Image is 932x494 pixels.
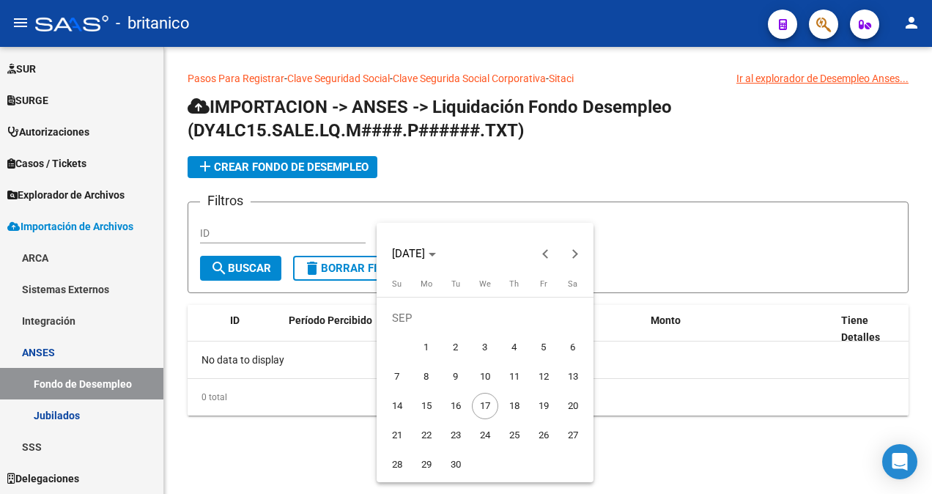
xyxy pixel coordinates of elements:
[500,391,529,421] button: September 18, 2025
[382,391,412,421] button: September 14, 2025
[412,391,441,421] button: September 15, 2025
[443,451,469,478] span: 30
[382,421,412,450] button: September 21, 2025
[412,450,441,479] button: September 29, 2025
[500,333,529,362] button: September 4, 2025
[472,393,498,419] span: 17
[558,421,588,450] button: September 27, 2025
[500,362,529,391] button: September 11, 2025
[441,333,470,362] button: September 2, 2025
[529,362,558,391] button: September 12, 2025
[413,451,440,478] span: 29
[382,303,588,333] td: SEP
[413,364,440,390] span: 8
[384,422,410,449] span: 21
[470,391,500,421] button: September 17, 2025
[413,422,440,449] span: 22
[530,422,557,449] span: 26
[392,279,402,289] span: Su
[529,391,558,421] button: September 19, 2025
[560,334,586,361] span: 6
[530,334,557,361] span: 5
[529,333,558,362] button: September 5, 2025
[421,279,432,289] span: Mo
[384,451,410,478] span: 28
[470,333,500,362] button: September 3, 2025
[500,421,529,450] button: September 25, 2025
[472,364,498,390] span: 10
[530,393,557,419] span: 19
[412,362,441,391] button: September 8, 2025
[441,450,470,479] button: September 30, 2025
[412,333,441,362] button: September 1, 2025
[560,364,586,390] span: 13
[384,364,410,390] span: 7
[441,391,470,421] button: September 16, 2025
[530,364,557,390] span: 12
[560,393,586,419] span: 20
[882,444,917,479] div: Open Intercom Messenger
[413,334,440,361] span: 1
[413,393,440,419] span: 15
[501,334,528,361] span: 4
[382,362,412,391] button: September 7, 2025
[470,421,500,450] button: September 24, 2025
[443,422,469,449] span: 23
[530,239,560,268] button: Previous month
[560,239,589,268] button: Next month
[386,240,442,267] button: Choose month and year
[560,422,586,449] span: 27
[384,393,410,419] span: 14
[472,422,498,449] span: 24
[509,279,519,289] span: Th
[443,364,469,390] span: 9
[540,279,547,289] span: Fr
[501,364,528,390] span: 11
[443,393,469,419] span: 16
[558,391,588,421] button: September 20, 2025
[470,362,500,391] button: September 10, 2025
[479,279,491,289] span: We
[568,279,577,289] span: Sa
[392,247,425,260] span: [DATE]
[501,422,528,449] span: 25
[558,362,588,391] button: September 13, 2025
[412,421,441,450] button: September 22, 2025
[441,362,470,391] button: September 9, 2025
[382,450,412,479] button: September 28, 2025
[529,421,558,450] button: September 26, 2025
[443,334,469,361] span: 2
[451,279,460,289] span: Tu
[472,334,498,361] span: 3
[501,393,528,419] span: 18
[558,333,588,362] button: September 6, 2025
[441,421,470,450] button: September 23, 2025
